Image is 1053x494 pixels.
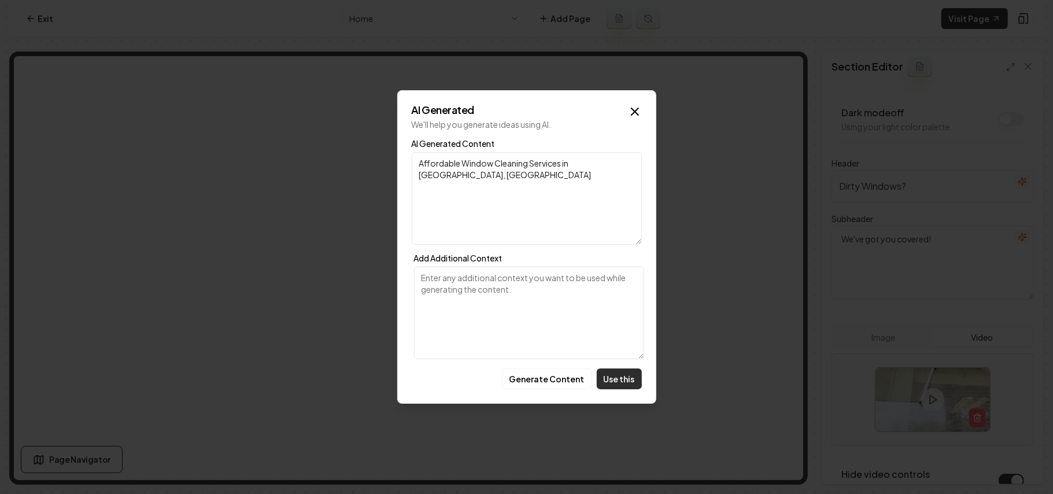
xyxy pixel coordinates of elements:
p: We'll help you generate ideas using AI. [412,119,642,130]
button: Use this [597,368,642,389]
button: Generate Content [502,368,592,389]
textarea: Affordable Window Cleaning Services in [GEOGRAPHIC_DATA], [GEOGRAPHIC_DATA] [412,152,642,245]
h2: AI Generated [412,105,642,115]
label: AI Generated Content [412,139,642,148]
label: Add Additional Context [414,254,644,262]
